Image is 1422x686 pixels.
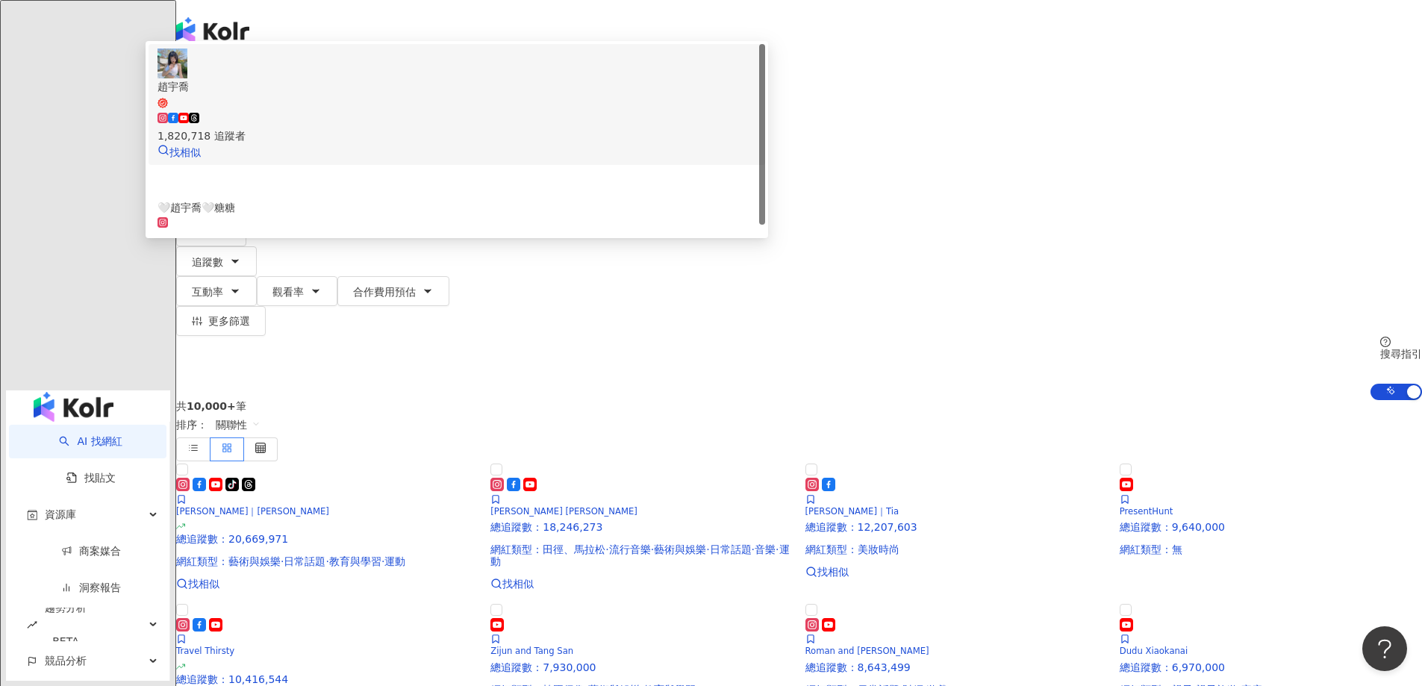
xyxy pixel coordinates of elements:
[158,128,756,144] div: 1,820,718 追蹤者
[158,78,756,95] div: 趙宇喬
[384,555,405,567] span: 運動
[605,543,608,555] span: ·
[176,400,1422,412] div: 共 筆
[176,100,1422,112] div: 台灣
[176,533,478,545] p: 總追蹤數 ： 20,669,971
[27,620,37,630] span: rise
[651,543,654,555] span: ·
[706,543,709,555] span: ·
[281,555,284,567] span: ·
[805,543,1108,555] p: 網紅類型 ：
[188,578,219,590] span: 找相似
[45,644,87,678] span: 競品分析
[1362,626,1407,671] iframe: Help Scout Beacon - Open
[1120,661,1422,673] p: 總追蹤數 ： 6,970,000
[34,392,113,422] img: logo
[1380,348,1422,360] div: 搜尋指引
[59,435,122,447] a: searchAI 找網紅
[337,276,449,306] button: 合作費用預估
[176,646,234,656] span: Travel Thirsty
[710,543,752,555] span: 日常話題
[66,472,116,484] a: 找貼文
[1120,646,1188,656] span: Dudu Xiaokanai
[1120,506,1173,517] span: PresentHunt
[272,286,304,298] span: 觀看率
[609,543,651,555] span: 流行音樂
[755,543,776,555] span: 音樂
[176,555,478,567] p: 網紅類型 ：
[228,555,281,567] span: 藝術與娛樂
[176,461,478,590] a: KOL Avatar[PERSON_NAME]｜[PERSON_NAME]總追蹤數：20,669,971網紅類型：藝術與娛樂·日常話題·教育與學習·運動找相似
[858,543,899,555] span: 美妝時尚
[158,49,187,78] img: KOL Avatar
[1380,337,1391,347] span: question-circle
[490,661,793,673] p: 總追蹤數 ： 7,930,000
[805,661,1108,673] p: 總追蹤數 ： 8,643,499
[654,543,706,555] span: 藝術與娛樂
[776,543,779,555] span: ·
[176,246,257,276] button: 追蹤數
[490,543,793,567] p: 網紅類型 ：
[176,306,266,336] button: 更多篩選
[1120,521,1422,533] p: 總追蹤數 ： 9,640,000
[45,625,87,658] div: BETA
[353,286,416,298] span: 合作費用預估
[176,506,329,517] span: [PERSON_NAME]｜[PERSON_NAME]
[817,566,849,578] span: 找相似
[490,543,789,567] span: 運動
[490,578,793,590] a: 找相似
[158,169,187,199] img: KOL Avatar
[45,591,87,658] span: 趨勢分析
[176,17,249,44] img: logo
[176,412,1422,437] div: 排序：
[208,315,250,327] span: 更多篩選
[187,400,236,412] span: 10,000+
[490,506,637,517] span: [PERSON_NAME] [PERSON_NAME]
[176,578,478,590] a: 找相似
[158,199,756,216] div: 🤍趙宇喬🤍糖糖
[45,498,76,531] span: 資源庫
[1120,543,1422,555] p: 網紅類型 ： 無
[158,146,201,158] a: 找相似
[490,646,573,656] span: Zijun and Tang San
[1120,461,1422,555] a: KOL AvatarPresentHunt總追蹤數：9,640,000網紅類型：無
[329,555,381,567] span: 教育與學習
[381,555,384,567] span: ·
[752,543,755,555] span: ·
[325,555,328,567] span: ·
[543,543,605,555] span: 田徑、馬拉松
[257,276,337,306] button: 觀看率
[805,566,1108,578] a: 找相似
[158,232,756,249] div: 43,945 追蹤者
[61,545,121,557] a: 商案媒合
[176,673,478,685] p: 總追蹤數 ： 10,416,544
[176,276,257,306] button: 互動率
[284,555,325,567] span: 日常話題
[805,646,929,656] span: Roman and [PERSON_NAME]
[490,521,793,533] p: 總追蹤數 ： 18,246,273
[805,506,899,517] span: [PERSON_NAME]｜Tia
[61,581,121,593] a: 洞察報告
[216,413,261,437] span: 關聯性
[805,461,1108,578] a: KOL Avatar[PERSON_NAME]｜Tia總追蹤數：12,207,603網紅類型：美妝時尚找相似
[490,461,793,590] a: KOL Avatar[PERSON_NAME] [PERSON_NAME]總追蹤數：18,246,273網紅類型：田徑、馬拉松·流行音樂·藝術與娛樂·日常話題·音樂·運動找相似
[169,146,201,158] span: 找相似
[192,256,223,268] span: 追蹤數
[192,286,223,298] span: 互動率
[502,578,534,590] span: 找相似
[805,521,1108,533] p: 總追蹤數 ： 12,207,603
